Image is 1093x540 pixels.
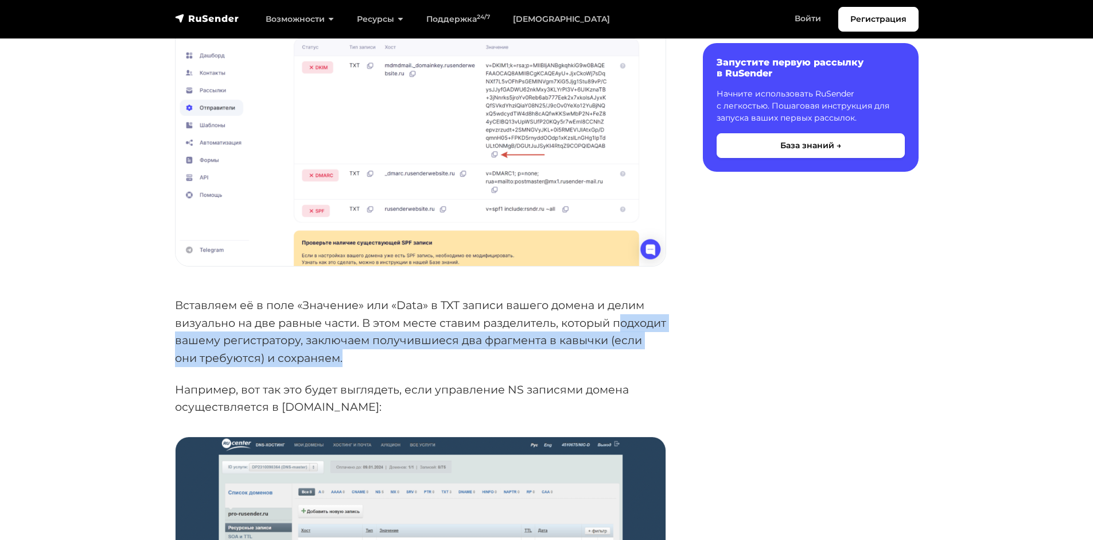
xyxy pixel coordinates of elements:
h6: Запустите первую рассылку в RuSender [717,57,905,79]
a: [DEMOGRAPHIC_DATA] [501,7,621,31]
img: RuSender [175,13,239,24]
p: Начните использовать RuSender с легкостью. Пошаговая инструкция для запуска ваших первых рассылок. [717,88,905,124]
a: Возможности [254,7,345,31]
a: Запустите первую рассылку в RuSender Начните использовать RuSender с легкостью. Пошаговая инструк... [703,43,919,172]
a: Регистрация [838,7,919,32]
button: База знаний → [717,133,905,158]
p: Например, вот так это будет выглядеть, если управление NS записями домена осуществляется в [DOMAI... [175,381,666,416]
a: Поддержка24/7 [415,7,501,31]
sup: 24/7 [477,13,490,21]
p: Вставляем её в поле «Значение» или «Data» в TXT записи вашего домена и делим визуально на две рав... [175,296,666,367]
a: Ресурсы [345,7,415,31]
a: Войти [783,7,833,30]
